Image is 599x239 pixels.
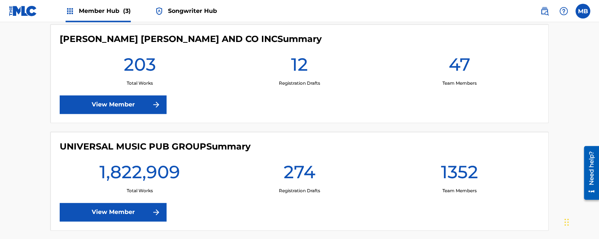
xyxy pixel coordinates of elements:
[556,4,571,18] div: Help
[9,6,37,16] img: MLC Logo
[442,187,476,194] p: Team Members
[284,161,315,187] h1: 274
[66,7,74,15] img: Top Rightsholders
[60,141,251,152] h4: UNIVERSAL MUSIC PUB GROUP
[79,7,131,15] span: Member Hub
[291,53,308,80] h1: 12
[123,53,155,80] h1: 203
[155,7,164,15] img: Top Rightsholder
[442,80,476,87] p: Team Members
[126,80,153,87] p: Total Works
[448,53,470,80] h1: 47
[559,7,568,15] img: help
[152,208,161,217] img: f7272a7cc735f4ea7f67.svg
[279,80,320,87] p: Registration Drafts
[575,4,590,18] div: User Menu
[540,7,549,15] img: search
[123,7,131,14] span: (3)
[60,95,167,114] a: View Member
[168,7,217,15] span: Songwriter Hub
[562,204,599,239] iframe: Chat Widget
[99,161,180,187] h1: 1,822,909
[441,161,478,187] h1: 1352
[126,187,153,194] p: Total Works
[152,100,161,109] img: f7272a7cc735f4ea7f67.svg
[537,4,552,18] a: Public Search
[60,203,167,221] a: View Member
[279,187,320,194] p: Registration Drafts
[578,143,599,203] iframe: Resource Center
[60,34,322,45] h4: SHAPIRO BERNSTEIN AND CO INC
[564,211,569,233] div: Drag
